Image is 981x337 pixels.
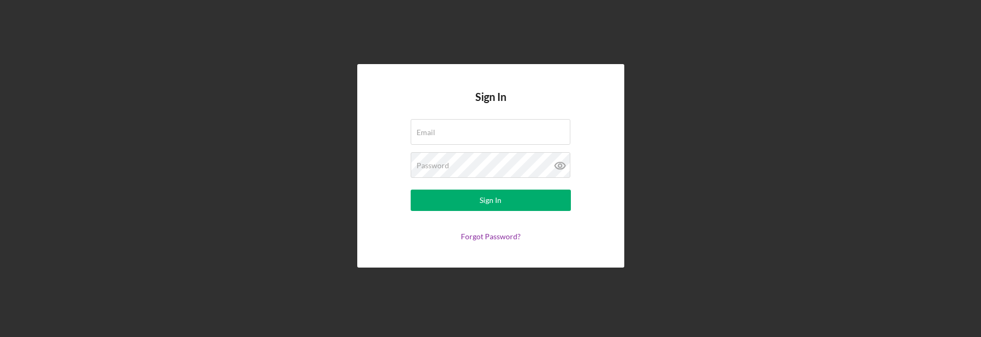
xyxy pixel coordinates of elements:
h4: Sign In [475,91,506,119]
label: Email [417,128,435,137]
div: Sign In [480,190,501,211]
a: Forgot Password? [461,232,521,241]
button: Sign In [411,190,571,211]
label: Password [417,161,449,170]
